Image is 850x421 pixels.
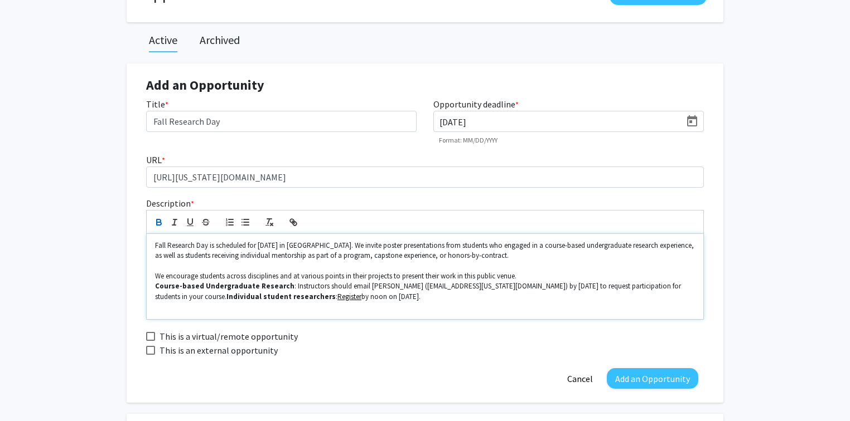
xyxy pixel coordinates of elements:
span: This is an external opportunity [160,344,278,357]
h2: Active [149,33,177,47]
button: Add an Opportunity [607,368,698,389]
a: Register [337,292,361,301]
button: Cancel [559,368,601,389]
mat-hint: Format: MM/DD/YYYY [439,136,498,144]
label: Opportunity deadline [433,97,519,111]
p: : Instructors should email [PERSON_NAME] ([EMAIL_ADDRESS][US_STATE][DOMAIN_NAME]) by [DATE] to re... [155,281,695,302]
button: Open calendar [681,111,703,131]
strong: Individual student researchers [226,292,336,301]
iframe: Chat [8,371,47,413]
p: We encourage students across disciplines and at various points in their projects to present their... [155,271,695,281]
label: Description [146,197,194,210]
span: This is a virtual/remote opportunity [160,330,298,343]
h2: Archived [200,33,240,47]
label: Title [146,97,168,111]
label: URL [146,153,165,167]
strong: Course-based Undergraduate Research [155,281,294,291]
strong: Add an Opportunity [146,76,264,94]
p: Fall Research Day is scheduled for [DATE] in [GEOGRAPHIC_DATA]. We invite poster presentations fr... [155,241,695,261]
